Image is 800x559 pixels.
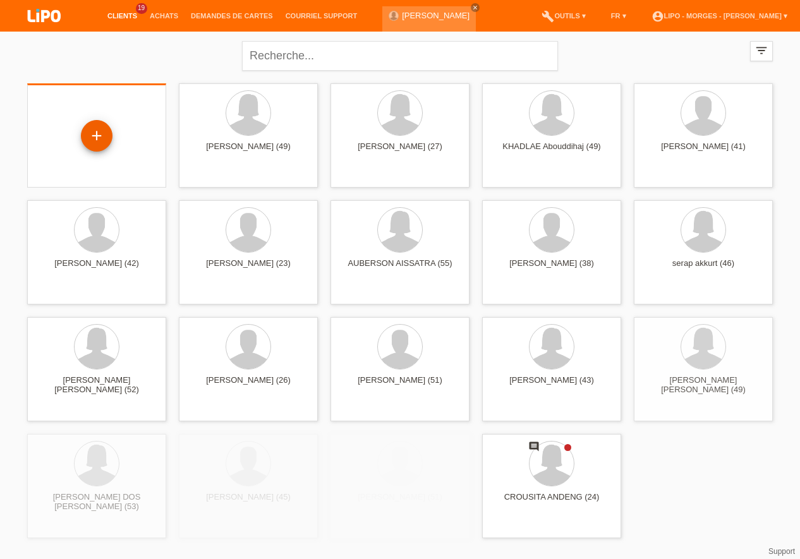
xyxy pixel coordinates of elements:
[37,492,156,512] div: [PERSON_NAME] DOS [PERSON_NAME] (53)
[528,441,540,452] i: comment
[644,141,763,162] div: [PERSON_NAME] (41)
[189,258,308,279] div: [PERSON_NAME] (23)
[189,375,308,395] div: [PERSON_NAME] (26)
[605,12,633,20] a: FR ▾
[644,258,763,279] div: serap akkurt (46)
[402,11,470,20] a: [PERSON_NAME]
[471,3,480,12] a: close
[644,375,763,395] div: [PERSON_NAME] [PERSON_NAME] (49)
[472,4,478,11] i: close
[189,492,308,512] div: [PERSON_NAME] (45)
[189,141,308,162] div: [PERSON_NAME] (49)
[768,547,795,556] a: Support
[341,375,459,395] div: [PERSON_NAME] (51)
[542,10,554,23] i: build
[13,26,76,35] a: LIPO pay
[101,12,143,20] a: Clients
[492,375,611,395] div: [PERSON_NAME] (43)
[136,3,147,14] span: 19
[528,441,540,454] div: Nouveau commentaire
[341,492,459,512] div: [PERSON_NAME] (51)
[37,375,156,395] div: [PERSON_NAME] [PERSON_NAME] (52)
[185,12,279,20] a: Demandes de cartes
[492,258,611,279] div: [PERSON_NAME] (38)
[82,125,112,147] div: Enregistrer le client
[535,12,591,20] a: buildOutils ▾
[341,258,459,279] div: AUBERSON AISSATRA (55)
[279,12,363,20] a: Courriel Support
[37,258,156,279] div: [PERSON_NAME] (42)
[341,141,459,162] div: [PERSON_NAME] (27)
[645,12,794,20] a: account_circleLIPO - Morges - [PERSON_NAME] ▾
[143,12,185,20] a: Achats
[652,10,664,23] i: account_circle
[492,141,611,162] div: KHADLAE Abouddihaj (49)
[755,44,768,57] i: filter_list
[492,492,611,512] div: CROUSITA ANDENG (24)
[242,41,558,71] input: Recherche...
